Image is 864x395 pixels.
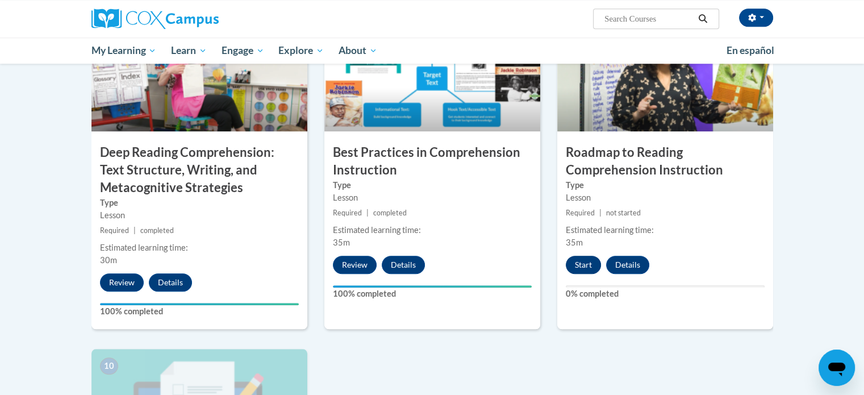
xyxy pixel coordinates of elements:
[694,12,711,26] button: Search
[339,44,377,57] span: About
[566,238,583,247] span: 35m
[603,12,694,26] input: Search Courses
[719,39,782,63] a: En español
[373,209,407,217] span: completed
[333,209,362,217] span: Required
[133,226,136,235] span: |
[606,256,649,274] button: Details
[100,242,299,254] div: Estimated learning time:
[100,226,129,235] span: Required
[566,256,601,274] button: Start
[91,18,307,131] img: Course Image
[171,44,207,57] span: Learn
[100,255,117,265] span: 30m
[84,38,164,64] a: My Learning
[100,273,144,292] button: Review
[333,256,377,274] button: Review
[557,144,773,179] h3: Roadmap to Reading Comprehension Instruction
[214,38,272,64] a: Engage
[100,197,299,209] label: Type
[739,9,773,27] button: Account Settings
[271,38,331,64] a: Explore
[382,256,425,274] button: Details
[149,273,192,292] button: Details
[333,179,532,192] label: Type
[566,224,765,236] div: Estimated learning time:
[819,350,855,386] iframe: Button to launch messaging window
[333,288,532,300] label: 100% completed
[100,305,299,318] label: 100% completed
[91,9,219,29] img: Cox Campus
[91,9,307,29] a: Cox Campus
[324,144,540,179] h3: Best Practices in Comprehension Instruction
[91,144,307,196] h3: Deep Reading Comprehension: Text Structure, Writing, and Metacognitive Strategies
[566,288,765,300] label: 0% completed
[727,44,774,56] span: En español
[140,226,174,235] span: completed
[333,224,532,236] div: Estimated learning time:
[333,285,532,288] div: Your progress
[606,209,641,217] span: not started
[566,192,765,204] div: Lesson
[557,18,773,131] img: Course Image
[331,38,385,64] a: About
[100,357,118,375] span: 10
[222,44,264,57] span: Engage
[91,44,156,57] span: My Learning
[324,18,540,131] img: Course Image
[100,303,299,305] div: Your progress
[599,209,602,217] span: |
[366,209,369,217] span: |
[100,209,299,222] div: Lesson
[566,209,595,217] span: Required
[333,192,532,204] div: Lesson
[333,238,350,247] span: 35m
[566,179,765,192] label: Type
[164,38,214,64] a: Learn
[74,38,790,64] div: Main menu
[278,44,324,57] span: Explore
